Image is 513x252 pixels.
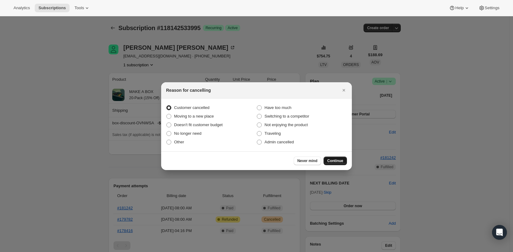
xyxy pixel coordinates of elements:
span: Have too much [264,105,291,110]
span: Admin cancelled [264,140,294,144]
div: Open Intercom Messenger [492,225,507,240]
span: Settings [485,6,499,10]
span: Never mind [297,158,317,163]
span: Switching to a competitor [264,114,309,118]
span: Analytics [14,6,30,10]
span: Customer cancelled [174,105,209,110]
button: Tools [71,4,94,12]
button: Close [340,86,348,95]
button: Never mind [294,157,321,165]
span: Moving to a new place [174,114,214,118]
span: Tools [74,6,84,10]
span: Continue [327,158,343,163]
span: Subscriptions [38,6,66,10]
span: Help [455,6,463,10]
span: Other [174,140,184,144]
span: Doesn't fit customer budget [174,122,223,127]
button: Subscriptions [35,4,70,12]
button: Analytics [10,4,34,12]
h2: Reason for cancelling [166,87,211,93]
span: Not enjoying the product [264,122,308,127]
span: No longer need [174,131,201,136]
button: Settings [475,4,503,12]
span: Traveling [264,131,281,136]
button: Help [445,4,473,12]
button: Continue [324,157,347,165]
